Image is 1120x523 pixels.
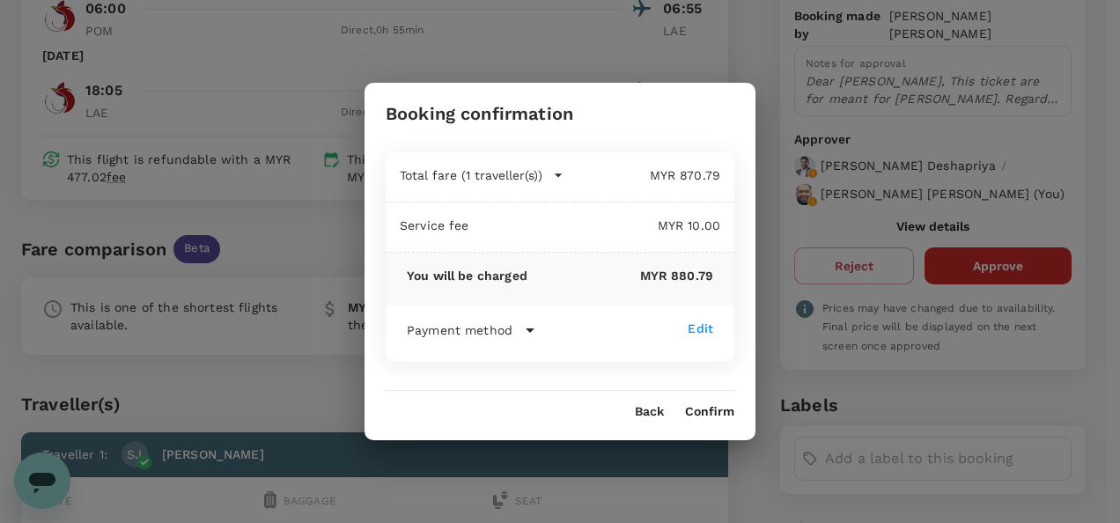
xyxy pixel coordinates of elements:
p: Service fee [400,217,469,234]
div: Edit [688,320,713,337]
p: Payment method [407,321,512,339]
p: MYR 10.00 [469,217,720,234]
button: Confirm [685,405,734,419]
button: Back [635,405,664,419]
p: You will be charged [407,267,527,284]
p: MYR 870.79 [564,166,720,184]
h3: Booking confirmation [386,104,573,124]
button: Total fare (1 traveller(s)) [400,166,564,184]
p: Total fare (1 traveller(s)) [400,166,542,184]
p: MYR 880.79 [527,267,713,284]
